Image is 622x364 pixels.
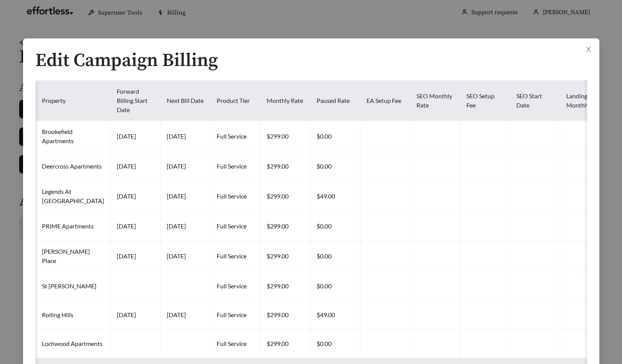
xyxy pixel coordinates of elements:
td: Legends At [GEOGRAPHIC_DATA] [36,181,111,212]
td: $0.00 [310,329,360,358]
td: $49.00 [310,301,360,329]
td: [DATE] [161,212,211,241]
td: $0.00 [310,272,360,301]
th: Monthly Rate [260,81,310,121]
td: Deercross Apartments [36,152,111,181]
td: St [PERSON_NAME] [36,272,111,301]
td: Full Service [211,241,260,272]
td: [DATE] [161,241,211,272]
td: [DATE] [111,121,161,152]
td: [DATE] [111,212,161,241]
td: $0.00 [310,212,360,241]
th: SEO Monthly Rate [410,81,460,121]
td: $299.00 [260,241,310,272]
td: [DATE] [111,181,161,212]
td: Rolling Hills [36,301,111,329]
td: Full Service [211,121,260,152]
th: Product Tier [211,81,260,121]
th: EA Setup Fee [360,81,410,121]
td: [DATE] [161,121,211,152]
td: [DATE] [161,152,211,181]
td: Lochwood Apartments [36,329,111,358]
th: Paused Rate [310,81,360,121]
th: Forward Billing Start Date [111,81,161,121]
td: Full Service [211,152,260,181]
th: Next Bill Date [161,81,211,121]
td: Full Service [211,181,260,212]
button: Close [578,38,599,60]
td: [DATE] [111,241,161,272]
td: $0.00 [310,241,360,272]
span: close [585,46,592,53]
td: $299.00 [260,301,310,329]
td: Full Service [211,329,260,358]
td: $0.00 [310,121,360,152]
h1: Edit Campaign Billing [35,51,587,71]
td: [DATE] [161,301,211,329]
td: $299.00 [260,152,310,181]
td: $299.00 [260,329,310,358]
th: Property [36,81,111,121]
td: $299.00 [260,212,310,241]
td: Full Service [211,212,260,241]
td: $299.00 [260,272,310,301]
td: [PERSON_NAME] Place [36,241,111,272]
td: $49.00 [310,181,360,212]
th: SEO Setup Fee [460,81,510,121]
td: PRIME Apartments [36,212,111,241]
td: [DATE] [111,152,161,181]
td: [DATE] [111,301,161,329]
td: $299.00 [260,181,310,212]
td: Full Service [211,301,260,329]
td: $299.00 [260,121,310,152]
td: Full Service [211,272,260,301]
td: $0.00 [310,152,360,181]
th: SEO Start Date [510,81,560,121]
th: Landing Page Monthly Rate [560,81,610,121]
td: [DATE] [161,181,211,212]
td: Brookefield Apartments [36,121,111,152]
